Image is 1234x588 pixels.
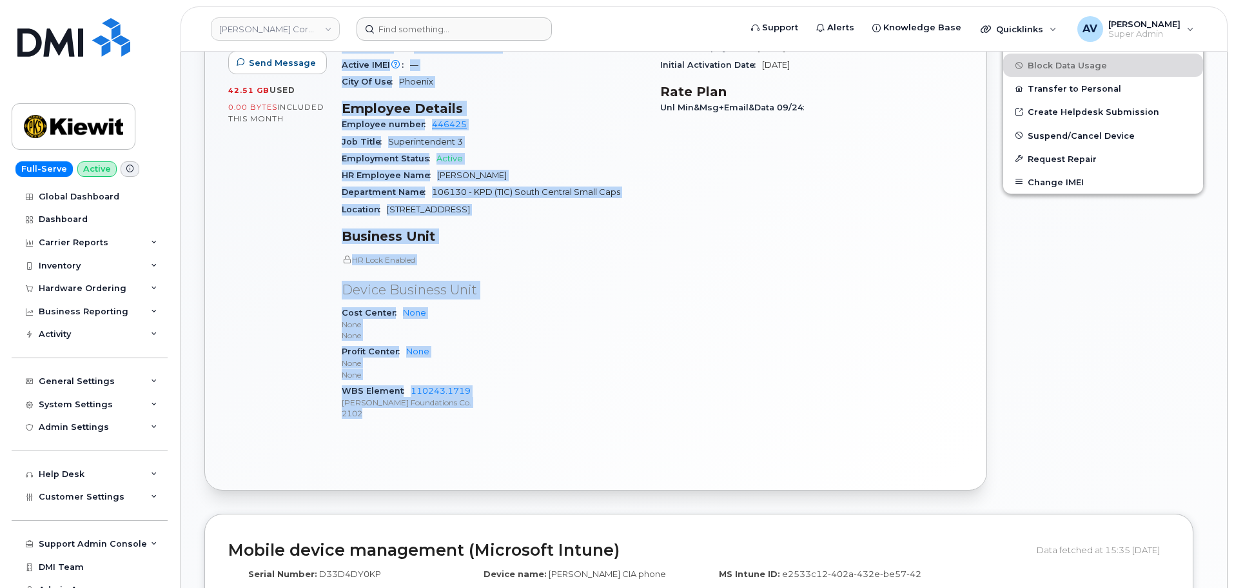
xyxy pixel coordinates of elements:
p: 2102 [342,408,645,419]
span: Knowledge Base [883,21,961,34]
span: Active [436,154,463,163]
span: 42.51 GB [228,86,269,95]
span: Super Admin [1108,29,1180,39]
span: AV [1082,21,1097,37]
span: 106130 - KPD (TIC) South Central Small Caps [432,187,620,197]
p: None [342,358,645,369]
p: Device Business Unit [342,281,645,299]
span: 0.00 Bytes [228,103,277,112]
span: used [269,85,295,95]
span: Job Title [342,137,388,147]
p: [PERSON_NAME] Foundations Co. [342,397,645,408]
h2: Mobile device management (Microsoft Intune) [228,542,1027,560]
span: Support [762,21,798,34]
span: [PERSON_NAME] [1108,19,1180,29]
a: None [403,308,426,318]
span: WBS Element [342,386,411,396]
span: Alerts [827,21,854,34]
span: [PERSON_NAME] [437,170,507,180]
span: Superintendent 3 [388,137,463,147]
p: None [342,369,645,380]
span: included this month [228,102,324,123]
a: None [406,347,429,356]
span: Unl Min&Msg+Email&Data 09/24 [660,103,810,112]
a: Create Helpdesk Submission [1003,100,1203,123]
span: Suspend/Cancel Device [1028,130,1135,140]
a: Kiewit Corporation [211,17,340,41]
span: Cost Center [342,308,403,318]
span: Quicklinks [996,24,1043,34]
a: Alerts [807,15,863,41]
p: None [342,330,645,341]
a: Knowledge Base [863,15,970,41]
label: Serial Number: [248,568,317,580]
a: Support [742,15,807,41]
p: HR Lock Enabled [342,254,645,265]
span: [DATE] [762,60,790,70]
a: 446425 [432,119,467,129]
span: — [410,60,418,70]
input: Find something... [357,17,552,41]
span: Send Message [249,57,316,69]
button: Send Message [228,51,327,74]
button: Transfer to Personal [1003,77,1203,100]
div: Data fetched at 15:35 [DATE] [1037,538,1170,562]
span: Profit Center [342,347,406,356]
span: [PERSON_NAME] CIA phone [549,569,666,579]
h3: Employee Details [342,101,645,116]
a: 110243.1719 [411,386,471,396]
p: None [342,319,645,330]
span: Department Name [342,187,432,197]
button: Request Repair [1003,147,1203,170]
span: Employment Status [342,154,436,163]
span: D33D4DY0KP [319,569,381,579]
div: Artem Volkov [1068,16,1203,42]
h3: Rate Plan [660,84,963,99]
span: Active IMEI [342,60,410,70]
span: Initial Activation Date [660,60,762,70]
span: HR Employee Name [342,170,437,180]
button: Change IMEI [1003,170,1203,194]
button: Block Data Usage [1003,54,1203,77]
span: Employee number [342,119,432,129]
label: MS Intune ID: [719,568,780,580]
span: [STREET_ADDRESS] [387,205,470,214]
h3: Business Unit [342,228,645,244]
span: City Of Use [342,77,399,86]
button: Suspend/Cancel Device [1003,124,1203,147]
iframe: Messenger Launcher [1178,532,1224,578]
span: Location [342,205,387,214]
span: Phoenix [399,77,433,86]
div: Quicklinks [972,16,1066,42]
label: Device name: [484,568,547,580]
